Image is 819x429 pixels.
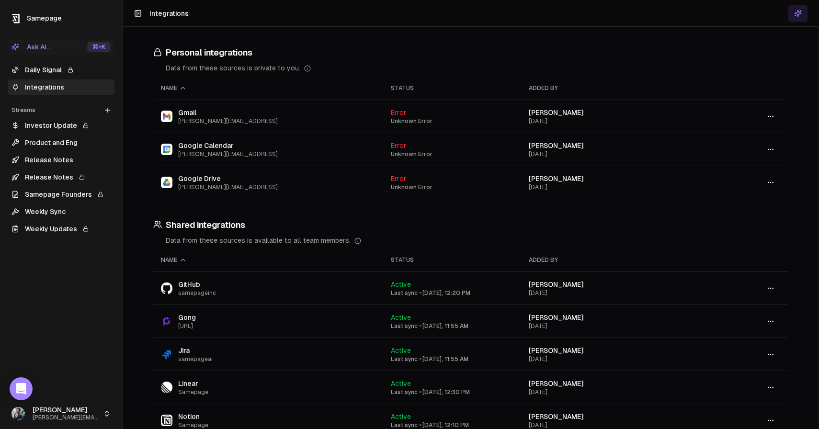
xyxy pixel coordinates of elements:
[391,289,513,297] div: Last sync • [DATE], 12:20 PM
[11,407,25,420] img: 1695405595226.jpeg
[178,141,278,150] span: Google Calendar
[529,413,584,420] span: [PERSON_NAME]
[178,289,216,297] span: samepageinc
[391,175,406,182] span: Error
[8,135,114,150] a: Product and Eng
[529,256,697,264] div: Added by
[391,256,513,264] div: Status
[178,117,278,125] span: [PERSON_NAME][EMAIL_ADDRESS]
[27,14,62,22] span: Samepage
[161,256,375,264] div: Name
[153,46,788,59] h3: Personal integrations
[391,347,411,354] span: Active
[178,150,278,158] span: [PERSON_NAME][EMAIL_ADDRESS]
[529,150,697,158] div: [DATE]
[161,349,172,360] img: Jira
[391,150,513,158] div: Unknown Error
[391,281,411,288] span: Active
[391,183,513,191] div: Unknown Error
[529,142,584,149] span: [PERSON_NAME]
[161,415,172,426] img: Notion
[178,388,208,396] span: Samepage
[178,174,278,183] span: Google Drive
[391,380,411,387] span: Active
[8,221,114,237] a: Weekly Updates
[529,183,697,191] div: [DATE]
[8,79,114,95] a: Integrations
[166,236,788,245] div: Data from these sources is available to all team members.
[529,117,697,125] div: [DATE]
[8,62,114,78] a: Daily Signal
[391,117,513,125] div: Unknown Error
[149,9,189,18] h1: Integrations
[178,412,208,421] span: Notion
[8,169,114,185] a: Release Notes
[529,314,584,321] span: [PERSON_NAME]
[8,118,114,133] a: Investor Update
[529,380,584,387] span: [PERSON_NAME]
[391,421,513,429] div: Last sync • [DATE], 12:10 PM
[391,84,513,92] div: Status
[8,39,114,55] button: Ask AI...⌘+K
[529,421,697,429] div: [DATE]
[391,355,513,363] div: Last sync • [DATE], 11:55 AM
[391,314,411,321] span: Active
[178,379,208,388] span: Linear
[529,84,697,92] div: Added by
[8,204,114,219] a: Weekly Sync
[178,346,213,355] span: Jira
[166,63,788,73] div: Data from these sources is private to you.
[10,377,33,400] div: Open Intercom Messenger
[178,183,278,191] span: [PERSON_NAME][EMAIL_ADDRESS]
[161,316,172,327] img: Gong
[391,413,411,420] span: Active
[33,414,99,421] span: [PERSON_NAME][EMAIL_ADDRESS]
[161,111,172,122] img: Gmail
[161,144,172,155] img: Google Calendar
[529,109,584,116] span: [PERSON_NAME]
[391,388,513,396] div: Last sync • [DATE], 12:30 PM
[161,177,172,188] img: Google Drive
[161,282,172,294] img: GitHub
[391,109,406,116] span: Error
[391,322,513,330] div: Last sync • [DATE], 11:55 AM
[87,42,111,52] div: ⌘ +K
[178,355,213,363] span: samepageai
[529,281,584,288] span: [PERSON_NAME]
[529,175,584,182] span: [PERSON_NAME]
[529,347,584,354] span: [PERSON_NAME]
[529,289,697,297] div: [DATE]
[8,187,114,202] a: Samepage Founders
[178,108,278,117] span: Gmail
[8,152,114,168] a: Release Notes
[161,84,375,92] div: Name
[178,421,208,429] span: Samepage
[8,402,114,425] button: [PERSON_NAME][PERSON_NAME][EMAIL_ADDRESS]
[153,218,788,232] h3: Shared integrations
[161,382,172,393] img: Linear
[391,142,406,149] span: Error
[178,322,196,330] span: [URL]
[529,388,697,396] div: [DATE]
[529,322,697,330] div: [DATE]
[529,355,697,363] div: [DATE]
[33,406,99,415] span: [PERSON_NAME]
[11,42,51,52] div: Ask AI...
[8,102,114,118] div: Streams
[178,313,196,322] span: Gong
[178,280,216,289] span: GitHub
